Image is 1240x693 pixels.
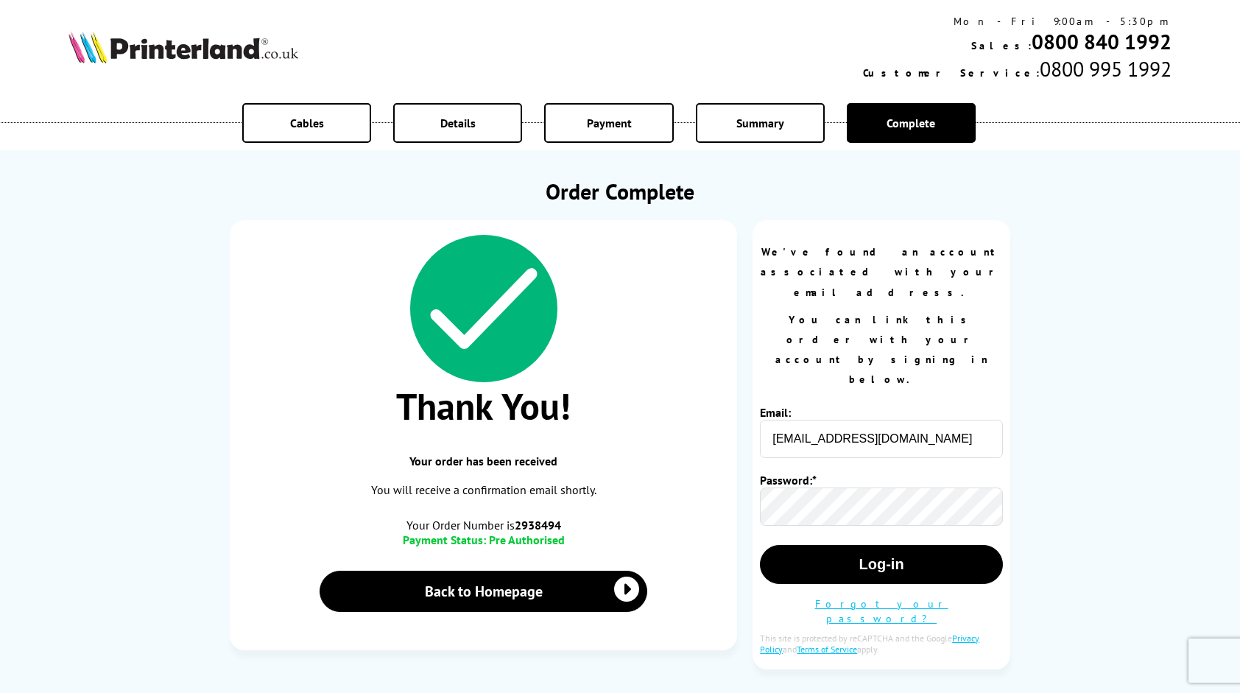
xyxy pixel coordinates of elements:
[760,242,1003,303] p: We've found an account associated with your email address.
[440,116,476,130] span: Details
[230,177,1010,205] h1: Order Complete
[863,15,1172,28] div: Mon - Fri 9:00am - 5:30pm
[1040,55,1172,82] span: 0800 995 1992
[489,532,565,547] span: Pre Authorised
[587,116,632,130] span: Payment
[760,633,1003,655] div: This site is protected by reCAPTCHA and the Google and apply.
[971,39,1032,52] span: Sales:
[68,31,298,63] img: Printerland Logo
[515,518,561,532] b: 2938494
[760,473,820,488] label: Password:*
[244,518,722,532] span: Your Order Number is
[760,310,1003,390] p: You can link this order with your account by signing in below.
[760,633,979,655] a: Privacy Policy
[244,480,722,500] p: You will receive a confirmation email shortly.
[760,545,1003,584] button: Log-in
[887,116,935,130] span: Complete
[403,532,486,547] span: Payment Status:
[797,644,857,655] a: Terms of Service
[244,454,722,468] span: Your order has been received
[290,116,324,130] span: Cables
[760,405,820,420] label: Email:
[244,382,722,430] span: Thank You!
[736,116,784,130] span: Summary
[320,571,647,612] a: Back to Homepage
[815,597,948,625] a: Forgot your password?
[863,66,1040,80] span: Customer Service:
[1032,28,1172,55] a: 0800 840 1992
